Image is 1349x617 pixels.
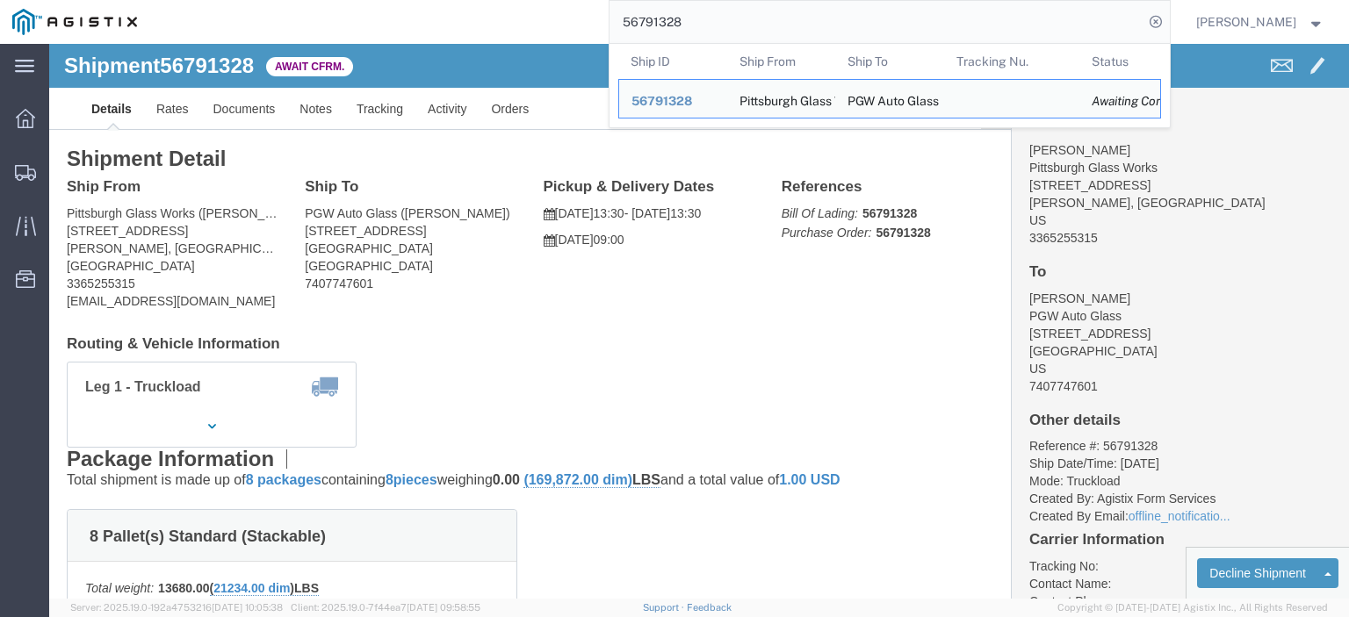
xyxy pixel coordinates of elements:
span: Copyright © [DATE]-[DATE] Agistix Inc., All Rights Reserved [1057,600,1328,615]
a: Support [643,602,687,613]
th: Ship To [835,44,944,79]
table: Search Results [618,44,1170,127]
iframe: FS Legacy Container [49,44,1349,599]
img: logo [12,9,137,35]
th: Tracking Nu. [943,44,1079,79]
button: [PERSON_NAME] [1195,11,1325,32]
th: Status [1079,44,1161,79]
input: Search for shipment number, reference number [610,1,1143,43]
div: 56791328 [631,92,715,111]
th: Ship ID [618,44,727,79]
div: PGW Auto Glass [848,80,932,118]
span: [DATE] 10:05:38 [212,602,283,613]
a: Feedback [687,602,732,613]
div: Awaiting Confirmation [1092,92,1148,111]
th: Ship From [726,44,835,79]
span: Server: 2025.19.0-192a4753216 [70,602,283,613]
div: Pittsburgh Glass Works [739,80,823,118]
span: 56791328 [631,94,692,108]
span: Jesse Jordan [1196,12,1296,32]
span: Client: 2025.19.0-7f44ea7 [291,602,480,613]
span: [DATE] 09:58:55 [407,602,480,613]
